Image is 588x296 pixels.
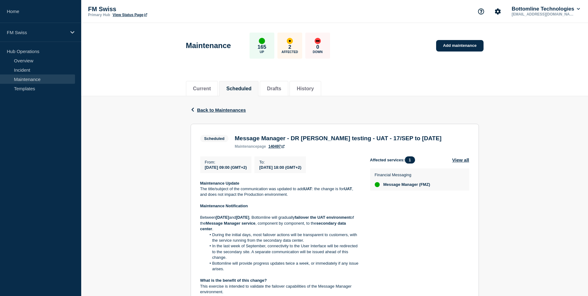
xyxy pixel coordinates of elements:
[287,38,293,44] div: affected
[259,38,265,44] div: up
[491,5,504,18] button: Account settings
[511,6,581,12] button: Bottomline Technologies
[206,243,360,260] li: In the last week of September, connectivity to the User Interface will be redirected to the secon...
[236,215,249,220] strong: [DATE]
[206,221,255,226] strong: Message Manager service
[193,86,211,92] button: Current
[295,215,351,220] strong: failover the UAT environment
[313,50,323,54] p: Down
[370,156,418,164] span: Affected services:
[235,144,257,149] span: maintenance
[259,165,301,170] span: [DATE] 18:00 (GMT+2)
[375,182,380,187] div: up
[235,135,441,142] h3: Message Manager - DR [PERSON_NAME] testing - UAT - 17/SEP to [DATE]
[200,186,360,198] p: The title/subject of the communication was updated to add : the change is for , and does not impa...
[113,13,147,17] a: View Status Page
[226,86,251,92] button: Scheduled
[315,38,321,44] div: down
[200,284,360,295] p: This exercise is intended to validate the failover capabilities of the Message Manager environment.
[259,160,301,164] p: To :
[186,41,231,50] h1: Maintenance
[405,156,415,164] span: 1
[297,86,314,92] button: History
[200,215,360,232] p: Between and , Bottomline will gradually of the , component by component, to the .
[452,156,469,164] button: View all
[344,186,352,191] strong: UAT
[235,144,266,149] p: page
[216,215,229,220] strong: [DATE]
[436,40,483,52] a: Add maintenance
[268,144,285,149] a: 140497
[206,261,360,272] li: Bottomline will provide progress updates twice a week, or immediately if any issue arises.
[197,107,246,113] span: Back to Maintenances
[200,181,239,186] strong: Maintenance Update
[205,160,247,164] p: From :
[260,50,264,54] p: Up
[88,13,110,17] p: Primary Hub
[206,232,360,244] li: During the initial days, most failover actions will be transparent to customers, with the service...
[200,204,248,208] strong: Maintenance Notification
[375,173,430,177] p: Financial Messaging
[316,44,319,50] p: 0
[475,5,488,18] button: Support
[288,44,291,50] p: 2
[7,30,66,35] p: FM Swiss
[205,165,247,170] span: [DATE] 09:00 (GMT+2)
[200,135,229,142] span: Scheduled
[191,107,246,113] button: Back to Maintenances
[281,50,298,54] p: Affected
[267,86,281,92] button: Drafts
[200,278,267,283] strong: What is the benefit of this change?
[511,12,575,16] p: [EMAIL_ADDRESS][DOMAIN_NAME]
[258,44,266,50] p: 165
[304,186,312,191] strong: UAT
[88,6,212,13] p: FM Swiss
[383,182,430,187] span: Message Manager (FMZ)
